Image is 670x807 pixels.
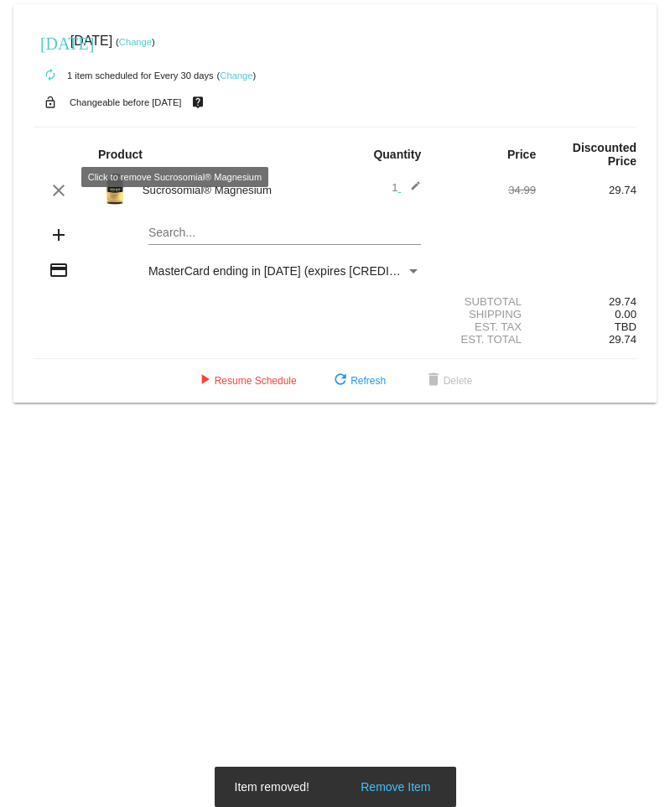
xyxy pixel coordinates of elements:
mat-icon: clear [49,180,69,200]
mat-icon: live_help [188,91,208,113]
strong: Discounted Price [573,141,636,168]
mat-icon: add [49,225,69,245]
small: 1 item scheduled for Every 30 days [34,70,214,81]
span: Resume Schedule [195,375,297,387]
a: Change [220,70,252,81]
simple-snack-bar: Item removed! [235,778,436,795]
button: Refresh [317,366,399,396]
mat-icon: delete [423,371,444,391]
div: Est. Tax [435,320,536,333]
small: Changeable before [DATE] [70,97,182,107]
mat-icon: credit_card [49,260,69,280]
div: 29.74 [536,184,636,196]
mat-icon: refresh [330,371,351,391]
input: Search... [148,226,421,240]
mat-select: Payment Method [148,264,421,278]
mat-icon: play_arrow [195,371,215,391]
mat-icon: lock_open [40,91,60,113]
mat-icon: autorenew [40,65,60,86]
div: Est. Total [435,333,536,346]
small: ( ) [217,70,257,81]
div: Sucrosomial® Magnesium [134,184,335,196]
mat-icon: edit [401,180,421,200]
button: Delete [410,366,486,396]
span: MasterCard ending in [DATE] (expires [CREDIT_CARD_DATA]) [148,264,479,278]
strong: Price [507,148,536,161]
button: Resume Schedule [181,366,310,396]
div: 34.99 [435,184,536,196]
button: Remove Item [356,778,435,795]
span: 29.74 [609,333,636,346]
div: Shipping [435,308,536,320]
a: Change [119,37,152,47]
span: 1 [392,181,421,194]
span: Delete [423,375,473,387]
img: magnesium-carousel-1.png [98,172,132,206]
span: Refresh [330,375,386,387]
mat-icon: [DATE] [40,32,60,52]
div: 29.74 [536,295,636,308]
strong: Product [98,148,143,161]
span: 0.00 [615,308,636,320]
strong: Quantity [373,148,421,161]
small: ( ) [116,37,155,47]
div: Subtotal [435,295,536,308]
span: TBD [615,320,636,333]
